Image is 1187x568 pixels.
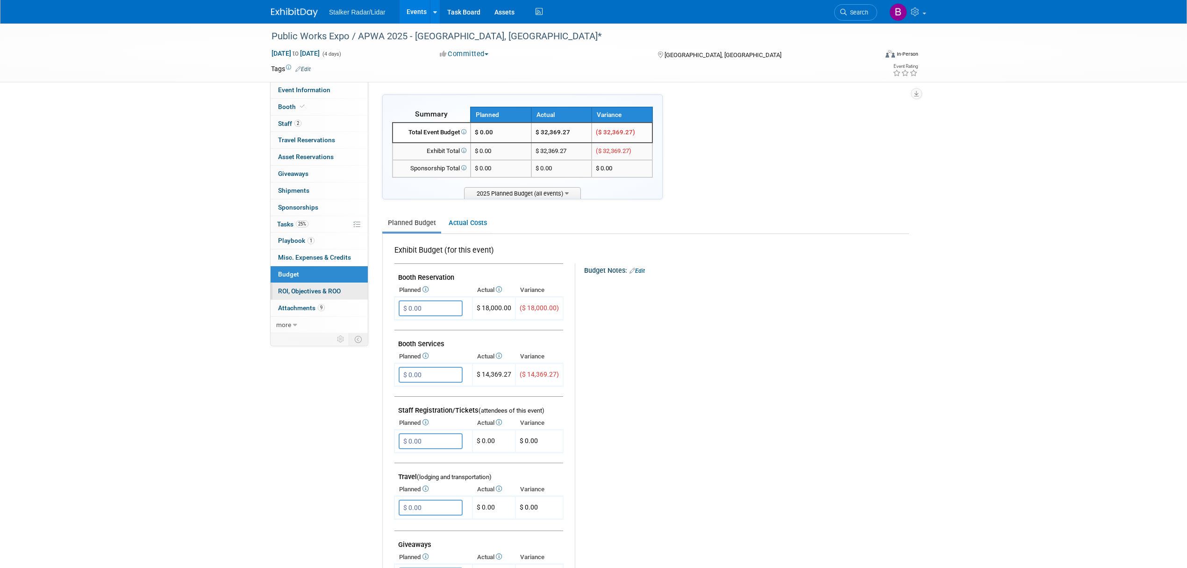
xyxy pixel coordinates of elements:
a: Shipments [271,182,368,199]
th: Variance [515,551,563,564]
span: ($ 32,369.27) [596,129,635,136]
th: Actual [531,107,592,123]
div: Total Event Budget [397,128,466,137]
span: [DATE] [DATE] [271,49,320,58]
span: $ 0.00 [520,437,538,444]
span: 9 [318,304,325,311]
th: Variance [515,350,563,363]
span: $ 0.00 [475,129,493,136]
span: Asset Reservations [278,153,334,160]
th: Variance [515,483,563,496]
span: (lodging and transportation) [417,473,492,481]
div: Budget Notes: [584,263,908,276]
a: Planned Budget [382,214,441,232]
th: Planned [471,107,531,123]
th: Actual [472,350,515,363]
td: Toggle Event Tabs [349,333,368,345]
td: $ 0.00 [531,160,592,177]
td: Travel [394,463,563,483]
a: Event Information [271,82,368,98]
span: Shipments [278,187,309,194]
span: ($ 32,369.27) [596,147,631,154]
th: Variance [592,107,652,123]
a: Edit [629,268,645,274]
span: Summary [415,109,448,118]
th: Planned [394,284,472,297]
td: Tags [271,64,311,73]
span: Attachments [278,304,325,312]
span: (attendees of this event) [479,407,544,414]
th: Actual [472,284,515,297]
th: Planned [394,551,472,564]
span: $ 18,000.00 [477,304,511,312]
a: Playbook1 [271,233,368,249]
a: Search [834,4,877,21]
th: Planned [394,350,472,363]
a: Budget [271,266,368,283]
button: Committed [436,49,492,59]
span: Misc. Expenses & Credits [278,254,351,261]
span: Search [847,9,868,16]
td: $ 0.00 [472,430,515,453]
a: ROI, Objectives & ROO [271,283,368,299]
a: Edit [295,66,311,73]
th: Actual [472,483,515,496]
span: Staff [278,120,301,127]
span: $ 0.00 [596,165,612,172]
span: Booth [278,103,307,110]
a: Travel Reservations [271,132,368,148]
td: Personalize Event Tab Strip [333,333,349,345]
span: 2025 Planned Budget (all events) [464,187,581,199]
span: ($ 18,000.00) [520,304,559,312]
td: Staff Registration/Tickets [394,397,563,417]
div: Event Format [822,49,918,63]
img: ExhibitDay [271,8,318,17]
a: Booth [271,99,368,115]
span: $ 0.00 [520,503,538,511]
a: Staff2 [271,116,368,132]
div: Sponsorship Total [397,164,466,173]
td: $ 32,369.27 [531,143,592,160]
span: 2 [294,120,301,127]
td: $ 14,369.27 [472,364,515,386]
div: Public Works Expo / APWA 2025 - [GEOGRAPHIC_DATA], [GEOGRAPHIC_DATA]* [268,28,863,45]
div: Exhibit Budget (for this event) [394,245,559,261]
span: ROI, Objectives & ROO [278,287,341,295]
span: $ 0.00 [475,165,491,172]
th: Planned [394,483,472,496]
div: Event Rating [893,64,918,69]
span: Giveaways [278,170,308,177]
span: Sponsorships [278,204,318,211]
span: (4 days) [322,51,341,57]
img: Brooke Journet [889,3,907,21]
td: Booth Reservation [394,264,563,284]
span: more [276,321,291,328]
td: Giveaways [394,531,563,551]
a: Misc. Expenses & Credits [271,249,368,266]
i: Booth reservation complete [300,104,305,109]
span: Travel Reservations [278,136,335,144]
span: Tasks [277,220,308,228]
td: Booth Services [394,330,563,350]
a: Tasks25% [271,216,368,233]
a: Sponsorships [271,199,368,216]
span: Budget [278,270,299,278]
th: Variance [515,416,563,430]
th: Planned [394,416,472,430]
div: Exhibit Total [397,147,466,156]
span: to [291,50,300,57]
span: $ 0.00 [475,147,491,154]
img: Format-Inperson.png [886,50,895,58]
a: Attachments9 [271,300,368,316]
a: Giveaways [271,166,368,182]
div: In-Person [896,51,918,58]
th: Variance [515,284,563,297]
th: Actual [472,416,515,430]
span: Event Information [278,86,330,94]
a: Actual Costs [443,214,492,232]
a: Asset Reservations [271,149,368,165]
span: ($ 14,369.27) [520,371,559,378]
span: Playbook [278,237,315,244]
td: $ 32,369.27 [531,123,592,143]
span: Stalker Radar/Lidar [329,8,386,16]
